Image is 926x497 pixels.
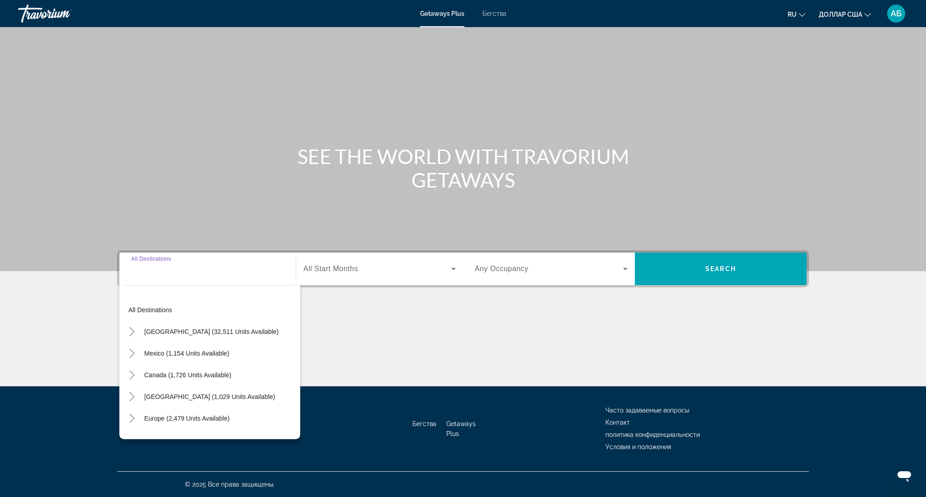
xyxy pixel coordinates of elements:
[293,145,633,192] h1: SEE THE WORLD WITH TRAVORIUM GETAWAYS
[124,367,140,383] button: Toggle Canada (1,726 units available)
[119,253,807,285] div: Виджет поиска
[185,481,274,488] font: © 2025 Все права защищены.
[884,4,908,23] button: Меню пользователя
[420,10,464,17] a: Getaways Plus
[890,461,919,490] iframe: Кнопка запуска окна обмена сообщениями
[605,443,671,450] a: Условия и положения
[144,328,279,335] span: [GEOGRAPHIC_DATA] (32,511 units available)
[891,9,902,18] font: АБ
[144,371,231,379] span: Canada (1,726 units available)
[819,11,862,18] font: доллар США
[303,265,358,272] span: All Start Months
[605,419,630,426] a: Контакт
[788,11,797,18] font: ru
[124,389,140,405] button: Toggle Caribbean & Atlantic Islands (1,029 units available)
[446,420,476,437] a: Getaways Plus
[124,346,140,361] button: Toggle Mexico (1,154 units available)
[140,389,279,405] button: [GEOGRAPHIC_DATA] (1,029 units available)
[140,324,283,340] button: [GEOGRAPHIC_DATA] (32,511 units available)
[705,265,736,272] span: Search
[18,2,109,25] a: Травориум
[635,253,807,285] button: Search
[140,432,274,448] button: [GEOGRAPHIC_DATA] (197 units available)
[144,415,230,422] span: Europe (2,479 units available)
[605,431,700,438] a: политика конфиденциальности
[124,302,300,318] button: All destinations
[475,265,529,272] span: Any Occupancy
[140,410,234,427] button: Europe (2,479 units available)
[140,367,236,383] button: Canada (1,726 units available)
[144,350,229,357] span: Mexico (1,154 units available)
[124,324,140,340] button: Toggle United States (32,511 units available)
[124,411,140,427] button: Toggle Europe (2,479 units available)
[605,407,689,414] a: Часто задаваемые вопросы
[140,345,234,361] button: Mexico (1,154 units available)
[131,256,171,262] span: All Destinations
[128,306,172,314] span: All destinations
[788,8,805,21] button: Изменить язык
[819,8,871,21] button: Изменить валюту
[482,10,506,17] a: Бегства
[412,420,436,427] a: Бегства
[124,432,140,448] button: Toggle Australia (197 units available)
[144,393,275,400] span: [GEOGRAPHIC_DATA] (1,029 units available)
